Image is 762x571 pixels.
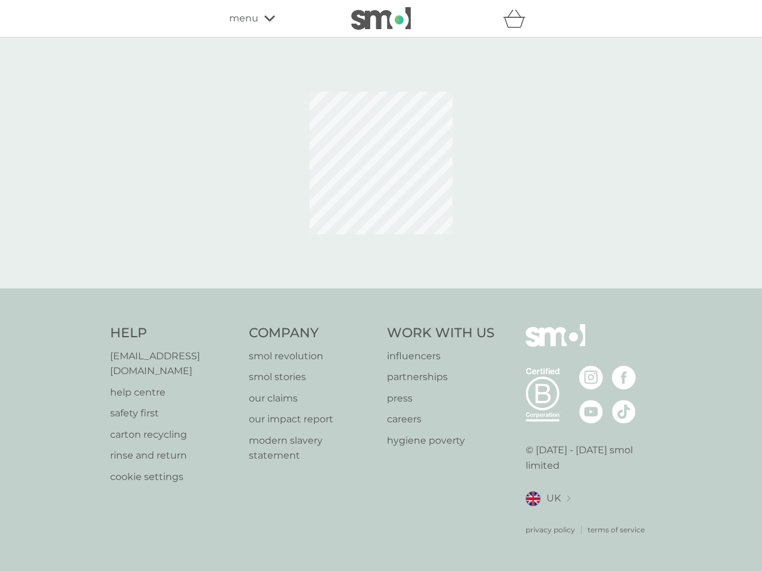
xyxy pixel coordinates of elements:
a: smol revolution [249,349,376,364]
img: select a new location [567,495,570,502]
a: modern slavery statement [249,433,376,463]
img: smol [526,324,585,365]
a: terms of service [588,524,645,535]
img: visit the smol Tiktok page [612,400,636,423]
a: help centre [110,385,237,400]
a: press [387,391,495,406]
p: © [DATE] - [DATE] smol limited [526,443,652,473]
a: careers [387,412,495,427]
a: influencers [387,349,495,364]
img: visit the smol Youtube page [579,400,603,423]
h4: Work With Us [387,324,495,343]
img: visit the smol Instagram page [579,366,603,390]
a: privacy policy [526,524,575,535]
a: safety first [110,406,237,421]
img: smol [351,7,411,30]
h4: Help [110,324,237,343]
a: carton recycling [110,427,237,443]
a: hygiene poverty [387,433,495,448]
span: UK [546,491,561,506]
span: menu [229,11,258,26]
div: basket [503,7,533,30]
a: rinse and return [110,448,237,463]
a: [EMAIL_ADDRESS][DOMAIN_NAME] [110,349,237,379]
h4: Company [249,324,376,343]
a: our impact report [249,412,376,427]
a: smol stories [249,369,376,385]
a: our claims [249,391,376,406]
a: partnerships [387,369,495,385]
img: visit the smol Facebook page [612,366,636,390]
a: cookie settings [110,469,237,485]
img: UK flag [526,491,541,506]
